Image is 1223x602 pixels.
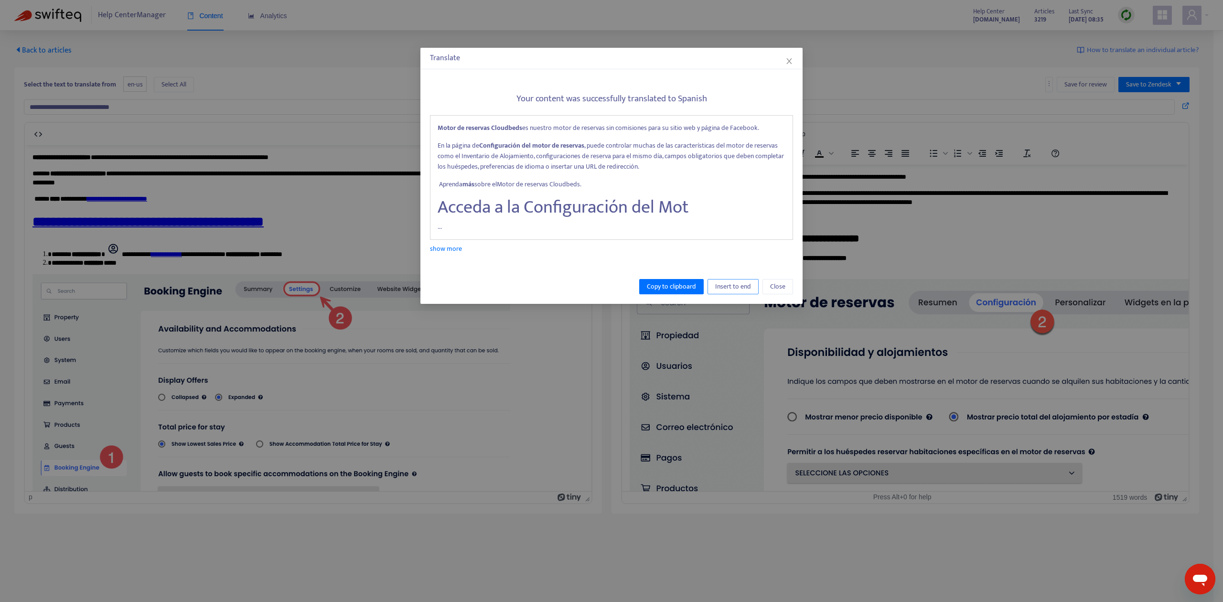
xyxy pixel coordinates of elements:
[639,279,704,294] button: Copy to clipboard
[430,53,793,64] div: Translate
[647,281,696,292] span: Copy to clipboard
[462,179,474,190] strong: más
[785,57,793,65] span: close
[497,179,580,190] a: Motor de reservas Cloudbeds
[479,140,584,151] strong: Configuración del motor de reservas
[438,140,785,172] p: En la página de , puede controlar muchas de las características del motor de reservas como el Inv...
[430,115,793,240] div: ...
[438,123,785,133] p: es nuestro motor de reservas sin comisiones para su sitio web y página de Facebook.
[8,129,485,375] img: 40418449989019
[708,279,759,294] button: Insert to end
[438,193,689,222] span: Acceda a la Configuración del Mot
[762,279,793,294] button: Close
[430,243,462,254] a: show more
[784,56,794,66] button: Close
[438,122,522,133] strong: Motor de reservas Cloudbeds
[1185,564,1215,594] iframe: Botón para iniciar la ventana de mensajería
[438,179,785,190] p: Aprenda sobre el .
[8,114,730,411] img: 24251706636827
[430,94,793,105] h5: Your content was successfully translated to Spanish
[770,281,785,292] span: Close
[715,281,751,292] span: Insert to end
